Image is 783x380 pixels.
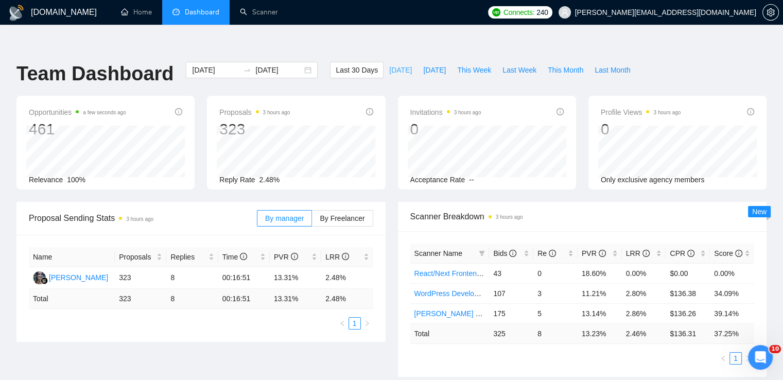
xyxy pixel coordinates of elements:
[185,8,219,16] span: Dashboard
[115,289,166,309] td: 323
[119,251,154,263] span: Proposals
[349,317,361,330] li: 1
[492,8,500,16] img: upwork-logo.png
[270,267,321,289] td: 13.31%
[477,246,487,261] span: filter
[218,289,270,309] td: 00:16:51
[720,355,726,361] span: left
[503,7,534,18] span: Connects:
[29,119,126,139] div: 461
[219,106,290,118] span: Proposals
[410,176,465,184] span: Acceptance Rate
[537,249,556,257] span: Re
[599,250,606,257] span: info-circle
[742,352,754,365] li: Next Page
[255,64,302,76] input: End date
[549,250,556,257] span: info-circle
[321,267,373,289] td: 2.48%
[769,345,781,353] span: 10
[533,263,578,283] td: 0
[542,62,589,78] button: This Month
[622,323,666,343] td: 2.46 %
[622,303,666,323] td: 2.86%
[548,64,583,76] span: This Month
[330,62,384,78] button: Last 30 Days
[536,7,548,18] span: 240
[489,283,533,303] td: 107
[762,8,779,16] a: setting
[533,283,578,303] td: 3
[29,289,115,309] td: Total
[29,212,257,224] span: Proposal Sending Stats
[33,271,46,284] img: RS
[578,323,622,343] td: 13.23 %
[410,119,481,139] div: 0
[489,263,533,283] td: 43
[240,253,247,260] span: info-circle
[748,345,773,370] iframe: Intercom live chat
[166,289,218,309] td: 8
[578,303,622,323] td: 13.14%
[414,309,518,318] a: [PERSON_NAME] Development
[735,250,742,257] span: info-circle
[497,62,542,78] button: Last Week
[115,247,166,267] th: Proposals
[49,272,108,283] div: [PERSON_NAME]
[414,269,496,278] a: React/Next Frontend Dev
[265,214,304,222] span: By manager
[502,64,536,76] span: Last Week
[489,303,533,323] td: 175
[336,317,349,330] button: left
[219,119,290,139] div: 323
[410,210,755,223] span: Scanner Breakdown
[710,323,754,343] td: 37.25 %
[16,62,173,86] h1: Team Dashboard
[423,64,446,76] span: [DATE]
[240,8,278,16] a: searchScanner
[601,176,705,184] span: Only exclusive agency members
[729,352,742,365] li: 1
[509,250,516,257] span: info-circle
[710,283,754,303] td: 34.09%
[578,263,622,283] td: 18.60%
[745,355,751,361] span: right
[489,323,533,343] td: 325
[451,62,497,78] button: This Week
[414,249,462,257] span: Scanner Name
[384,62,417,78] button: [DATE]
[336,317,349,330] li: Previous Page
[742,352,754,365] button: right
[410,106,481,118] span: Invitations
[274,253,298,261] span: PVR
[762,4,779,21] button: setting
[389,64,412,76] span: [DATE]
[666,323,710,343] td: $ 136.31
[41,277,48,284] img: gigradar-bm.png
[33,273,108,281] a: RS[PERSON_NAME]
[126,216,153,222] time: 3 hours ago
[479,250,485,256] span: filter
[601,119,681,139] div: 0
[270,289,321,309] td: 13.31 %
[561,9,568,16] span: user
[364,320,370,326] span: right
[263,110,290,115] time: 3 hours ago
[166,247,218,267] th: Replies
[730,353,741,364] a: 1
[366,108,373,115] span: info-circle
[121,8,152,16] a: homeHome
[349,318,360,329] a: 1
[666,263,710,283] td: $0.00
[172,8,180,15] span: dashboard
[642,250,650,257] span: info-circle
[259,176,280,184] span: 2.48%
[29,176,63,184] span: Relevance
[595,64,630,76] span: Last Month
[457,64,491,76] span: This Week
[175,108,182,115] span: info-circle
[533,303,578,323] td: 5
[361,317,373,330] li: Next Page
[710,303,754,323] td: 39.14%
[361,317,373,330] button: right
